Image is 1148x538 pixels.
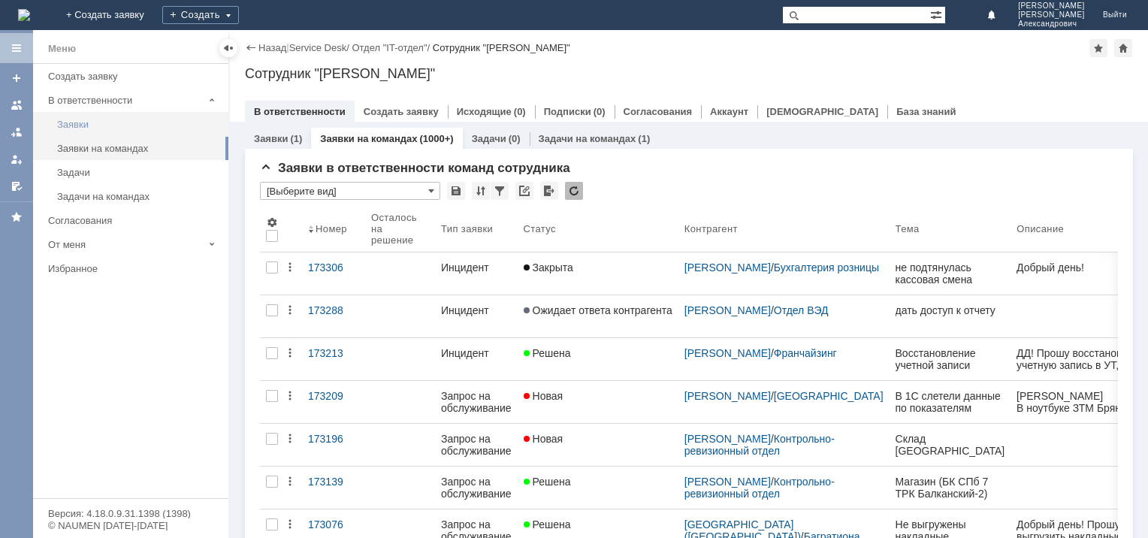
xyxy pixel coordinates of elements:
[48,95,203,106] div: В ответственности
[320,133,417,144] a: Заявки на командах
[518,206,678,252] th: Статус
[684,433,835,457] a: Контрольно-ревизионный отдел
[302,467,365,509] a: 173139
[302,424,365,466] a: 173196
[684,304,771,316] a: [PERSON_NAME]
[435,338,518,380] a: Инцидент
[162,6,239,24] div: Создать
[48,71,219,82] div: Создать заявку
[1017,223,1064,234] div: Описание
[51,161,225,184] a: Задачи
[524,347,571,359] span: Решена
[48,239,203,250] div: От меня
[441,476,512,500] div: Запрос на обслуживание
[5,120,29,144] a: Заявки в моей ответственности
[1018,11,1085,20] span: [PERSON_NAME]
[684,476,835,500] a: Контрольно-ревизионный отдел
[6,162,107,261] td: [PERSON_NAME]
[308,476,359,488] div: 173139
[364,106,439,117] a: Создать заявку
[518,338,678,380] a: Решена
[260,161,570,175] span: Заявки в ответственности команд сотрудника
[284,261,296,274] div: Действия
[896,433,1005,457] div: Склад [GEOGRAPHIC_DATA]
[540,182,558,200] div: Экспорт списка
[18,9,30,21] img: logo
[57,191,219,202] div: Задачи на командах
[774,390,884,402] a: [GEOGRAPHIC_DATA]
[435,424,518,466] a: Запрос на обслуживание
[352,42,427,53] a: Отдел "IT-отдел"
[48,40,76,58] div: Меню
[308,347,359,359] div: 173213
[284,390,296,402] div: Действия
[890,206,1011,252] th: Тема
[491,182,509,200] div: Фильтрация...
[302,206,365,252] th: Номер
[308,304,359,316] div: 173288
[245,66,1133,81] div: Сотрудник "[PERSON_NAME]"
[308,261,359,274] div: 173306
[5,134,101,160] span: Итоги:
[515,182,533,200] div: Скопировать ссылку на список
[57,143,219,154] div: Заявки на командах
[684,223,738,234] div: Контрагент
[539,133,636,144] a: Задачи на командах
[890,381,1011,423] a: В 1С слетели данные по показателям
[441,223,493,234] div: Тип заявки
[365,206,435,252] th: Осталось на решение
[524,261,573,274] span: Закрыта
[51,185,225,208] a: Задачи на командах
[48,509,213,518] div: Версия: 4.18.0.9.31.1398 (1398)
[435,206,518,252] th: Тип заявки
[302,295,365,337] a: 173288
[254,106,346,117] a: В ответственности
[457,106,512,117] a: Исходящие
[509,133,521,144] div: (0)
[774,261,879,274] a: Бухгалтерия розницы
[51,113,225,136] a: Заявки
[930,7,945,21] span: Расширенный поиск
[684,390,771,402] a: [PERSON_NAME]
[289,42,347,53] a: Service Desk
[518,252,678,295] a: Закрыта
[5,93,29,117] a: Заявки на командах
[684,261,771,274] a: [PERSON_NAME]
[57,119,219,130] div: Заявки
[710,106,748,117] a: Аккаунт
[472,182,490,200] div: Сортировка...
[524,390,563,402] span: Новая
[435,295,518,337] a: Инцидент
[108,205,137,217] span: Псков
[684,476,771,488] a: [PERSON_NAME]
[1089,39,1107,57] div: Добавить в избранное
[896,304,1005,316] div: дать доступ к отчету
[518,381,678,423] a: Новая
[524,304,672,316] span: Ожидает ответа контрагента
[308,433,359,445] div: 173196
[18,9,30,21] a: Перейти на домашнюю страницу
[544,106,591,117] a: Подписки
[684,433,771,445] a: [PERSON_NAME]
[48,521,213,530] div: © NAUMEN [DATE]-[DATE]
[624,106,693,117] a: Согласования
[302,252,365,295] a: 173306
[441,433,512,457] div: Запрос на обслуживание
[890,467,1011,509] a: Магазин (БК СПб 7 ТРК Балканский-2) БК-ГРУПП
[290,133,302,144] div: (1)
[258,42,286,53] a: Назад
[890,338,1011,380] a: Восстановление учетной записи
[774,304,829,316] a: Отдел ВЭД
[51,137,225,160] a: Заявки на командах
[518,424,678,466] a: Новая
[774,347,837,359] a: Франчайзинг
[594,106,606,117] div: (0)
[284,433,296,445] div: Действия
[1114,39,1132,57] div: Сделать домашней страницей
[565,182,583,200] div: Обновлять список
[684,304,884,316] div: /
[896,223,920,234] div: Тема
[896,347,1005,371] div: Восстановление учетной записи
[5,107,101,133] a: [URL][DOMAIN_NAME]
[684,347,884,359] div: /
